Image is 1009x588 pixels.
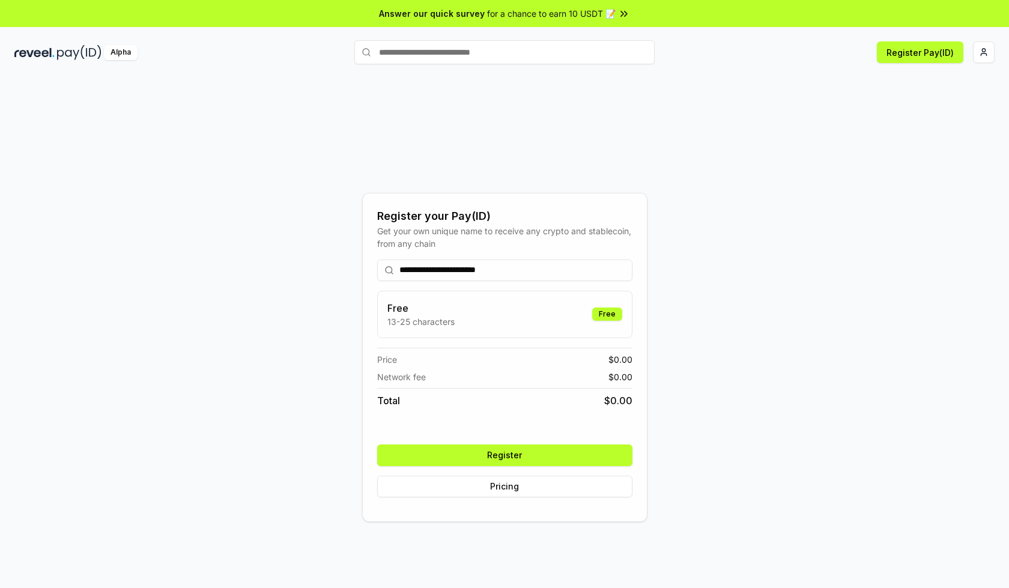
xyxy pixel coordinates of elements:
span: Price [377,353,397,366]
span: for a chance to earn 10 USDT 📝 [487,7,616,20]
img: reveel_dark [14,45,55,60]
button: Pricing [377,476,632,497]
div: Alpha [104,45,138,60]
div: Free [592,308,622,321]
img: pay_id [57,45,102,60]
span: $ 0.00 [608,353,632,366]
div: Register your Pay(ID) [377,208,632,225]
button: Register [377,444,632,466]
span: $ 0.00 [604,393,632,408]
span: Network fee [377,371,426,383]
span: $ 0.00 [608,371,632,383]
span: Total [377,393,400,408]
div: Get your own unique name to receive any crypto and stablecoin, from any chain [377,225,632,250]
p: 13-25 characters [387,315,455,328]
span: Answer our quick survey [379,7,485,20]
button: Register Pay(ID) [877,41,963,63]
h3: Free [387,301,455,315]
